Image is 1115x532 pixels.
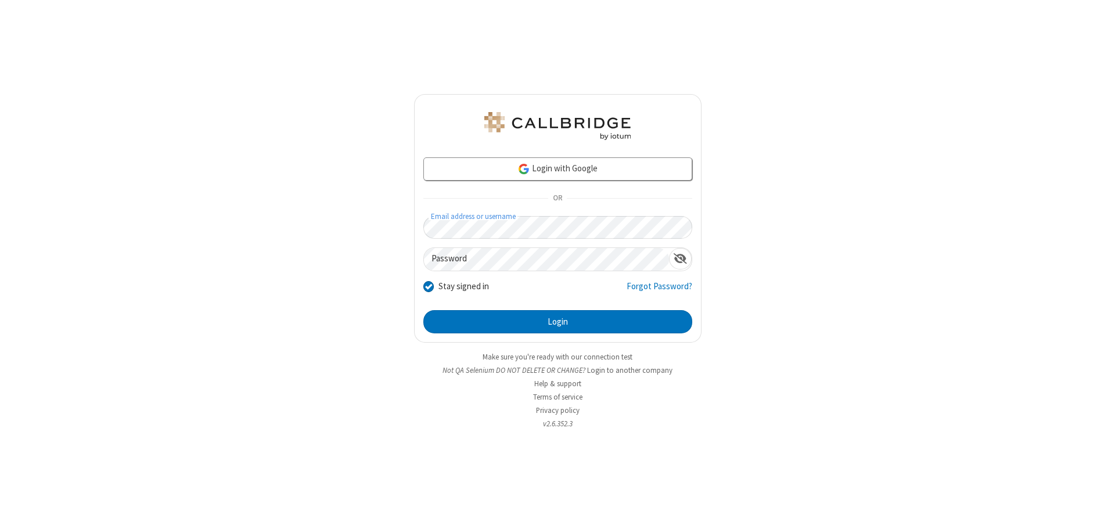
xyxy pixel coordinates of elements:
input: Password [424,248,669,271]
a: Login with Google [423,157,692,181]
span: OR [548,190,567,207]
button: Login [423,310,692,333]
a: Terms of service [533,392,582,402]
img: google-icon.png [517,163,530,175]
input: Email address or username [423,216,692,239]
a: Forgot Password? [627,280,692,302]
a: Help & support [534,379,581,389]
li: Not QA Selenium DO NOT DELETE OR CHANGE? [414,365,702,376]
button: Login to another company [587,365,672,376]
li: v2.6.352.3 [414,418,702,429]
a: Make sure you're ready with our connection test [483,352,632,362]
img: QA Selenium DO NOT DELETE OR CHANGE [482,112,633,140]
label: Stay signed in [438,280,489,293]
div: Show password [669,248,692,269]
a: Privacy policy [536,405,580,415]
